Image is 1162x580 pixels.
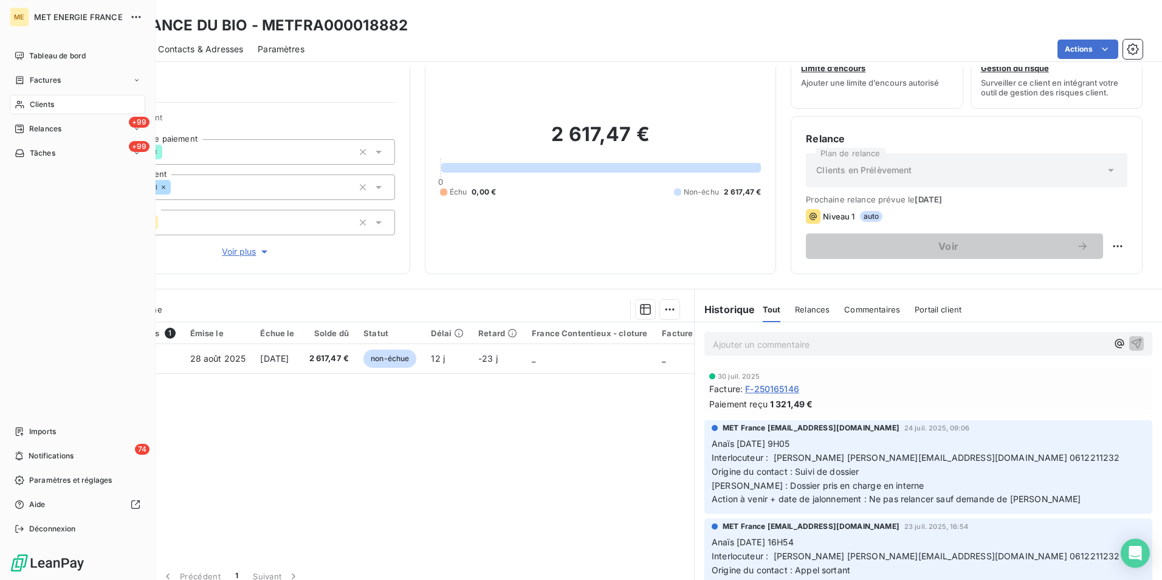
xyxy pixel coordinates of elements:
span: 74 [135,444,150,455]
span: F-250165146 [745,382,799,395]
span: [DATE] [260,353,289,364]
a: Aide [10,495,145,514]
span: Notifications [29,451,74,461]
span: 2 617,47 € [724,187,761,198]
div: Échue le [260,328,294,338]
div: Émise le [190,328,246,338]
button: Actions [1057,40,1118,59]
span: Paiement reçu [709,398,768,410]
span: 1 321,49 € [770,398,813,410]
span: _ [532,353,535,364]
span: Limite d’encours [801,63,865,73]
span: 28 août 2025 [190,353,246,364]
span: Paramètres et réglages [29,475,112,486]
span: Propriétés Client [98,112,395,129]
span: +99 [129,117,150,128]
span: Commentaires [844,305,900,314]
span: MET France [EMAIL_ADDRESS][DOMAIN_NAME] [723,521,899,532]
span: 23 juil. 2025, 16:54 [904,523,968,530]
span: Relances [795,305,830,314]
span: Échu [450,187,467,198]
button: Limite d’encoursAjouter une limite d’encours autorisé [791,31,963,109]
button: Gestion du risqueSurveiller ce client en intégrant votre outil de gestion des risques client. [971,31,1143,109]
h3: PLAISANCE DU BIO - METFRA000018882 [107,15,408,36]
div: Délai [431,328,464,338]
input: Ajouter une valeur [162,147,172,157]
span: Aide [29,499,46,510]
span: Ajouter une limite d’encours autorisé [801,78,939,88]
span: Voir plus [222,246,270,258]
span: Prochaine relance prévue le [806,195,1127,204]
input: Ajouter une valeur [158,217,168,228]
span: Niveau 1 [823,212,854,221]
span: [PERSON_NAME] : Dossier pris en charge en interne [712,480,924,491]
span: Origine du contact : Appel sortant [712,565,850,575]
span: Anaïs [DATE] 9H05 [712,438,790,449]
span: MET ENERGIE FRANCE [34,12,123,22]
span: Clients [30,99,54,110]
span: [DATE] [915,195,942,204]
span: 1 [165,328,176,339]
span: Interlocuteur : [PERSON_NAME] [PERSON_NAME][EMAIL_ADDRESS][DOMAIN_NAME] 0612211232 [712,452,1119,463]
div: Retard [478,328,517,338]
span: 30 juil. 2025 [718,373,760,380]
span: Surveiller ce client en intégrant votre outil de gestion des risques client. [981,78,1132,97]
img: Logo LeanPay [10,553,85,573]
span: +99 [129,141,150,152]
h6: Relance [806,131,1127,146]
div: Solde dû [309,328,349,338]
span: Portail client [915,305,961,314]
button: Voir [806,233,1103,259]
span: 0,00 € [472,187,496,198]
span: Interlocuteur : [PERSON_NAME] [PERSON_NAME][EMAIL_ADDRESS][DOMAIN_NAME] 0612211232 [712,551,1119,561]
span: Facture : [709,382,743,395]
span: MET France [EMAIL_ADDRESS][DOMAIN_NAME] [723,423,899,433]
div: Facture / Echéancier [662,328,745,338]
span: Contacts & Adresses [158,43,243,55]
span: _ [662,353,665,364]
span: Action à venir + date de jalonnement : Ne pas relancer sauf demande de [PERSON_NAME] [712,494,1081,504]
span: 2 617,47 € [309,353,349,365]
span: Relances [29,123,61,134]
span: non-échue [363,350,416,368]
div: ME [10,7,29,27]
span: Anaïs [DATE] 16H54 [712,537,794,547]
h6: Historique [695,302,755,317]
div: Statut [363,328,416,338]
span: Origine du contact : Suivi de dossier [712,466,859,477]
span: auto [860,211,883,222]
span: Paramètres [258,43,304,55]
span: Factures [30,75,61,86]
span: -23 j [478,353,498,364]
span: Tout [763,305,781,314]
span: Tableau de bord [29,50,86,61]
span: 0 [438,177,443,187]
span: Clients en Prélèvement [816,164,912,176]
span: Déconnexion [29,523,76,534]
button: Voir plus [98,245,395,258]
div: Open Intercom Messenger [1121,539,1150,568]
span: Non-échu [684,187,719,198]
input: Ajouter une valeur [171,182,180,193]
span: 12 j [431,353,445,364]
span: Gestion du risque [981,63,1049,73]
div: France Contentieux - cloture [532,328,647,338]
span: 24 juil. 2025, 09:06 [904,424,969,432]
span: Imports [29,426,56,437]
h2: 2 617,47 € [440,122,761,159]
span: Tâches [30,148,55,159]
span: Voir [820,241,1076,251]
